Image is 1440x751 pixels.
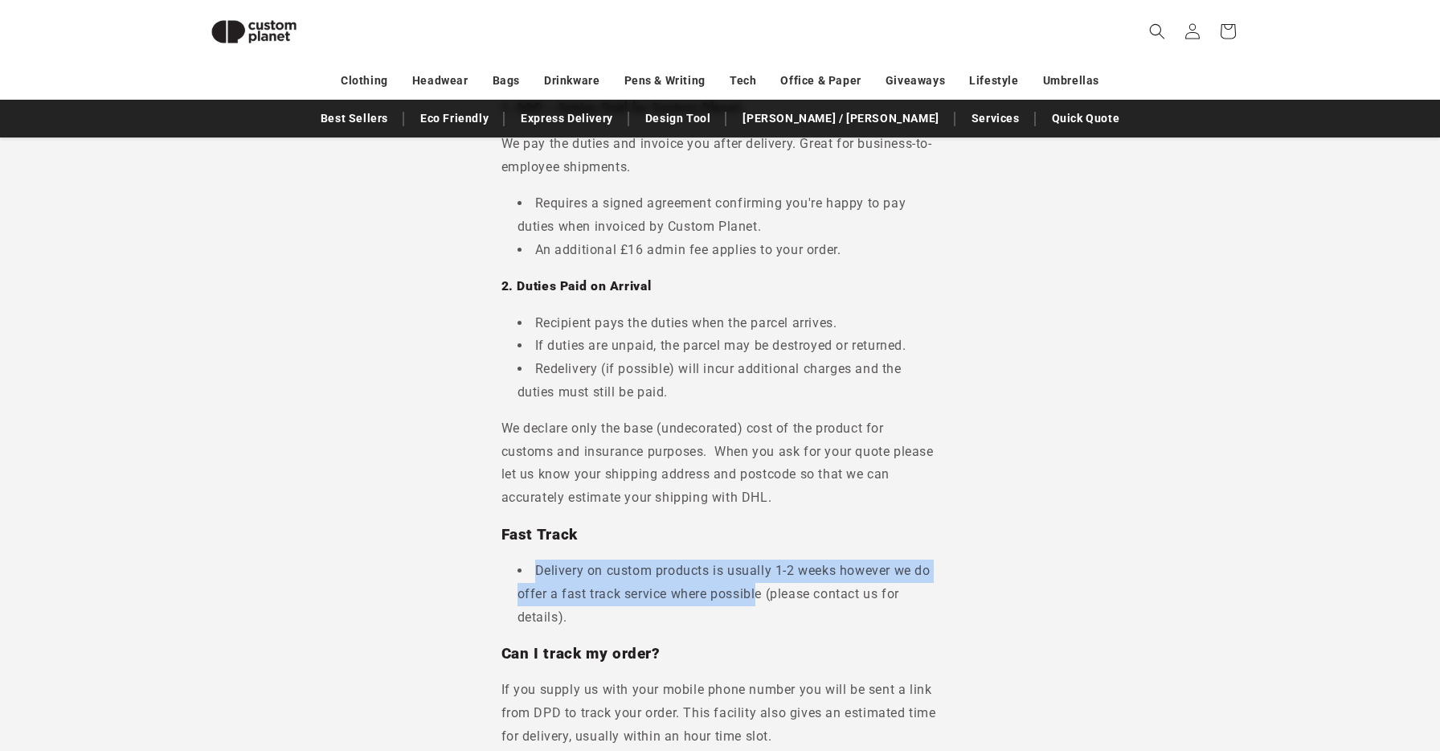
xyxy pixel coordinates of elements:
[493,67,520,95] a: Bags
[517,192,939,239] li: Requires a signed agreement confirming you're happy to pay duties when invoiced by Custom Planet.
[886,67,945,95] a: Giveaways
[501,417,939,510] p: We declare only the base (undecorated) cost of the product for customs and insurance purposes. Wh...
[501,525,939,544] h3: Fast Track
[1139,14,1175,49] summary: Search
[1164,577,1440,751] iframe: Chat Widget
[513,105,621,133] a: Express Delivery
[637,105,719,133] a: Design Tool
[341,67,388,95] a: Clothing
[517,358,939,404] li: Redelivery (if possible) will incur additional charges and the duties must still be paid.
[198,6,310,57] img: Custom Planet
[517,560,939,629] li: Delivery on custom products is usually 1-2 weeks however we do offer a fast track service where p...
[412,67,468,95] a: Headwear
[544,67,599,95] a: Drinkware
[313,105,396,133] a: Best Sellers
[963,105,1028,133] a: Services
[624,67,706,95] a: Pens & Writing
[780,67,861,95] a: Office & Paper
[730,67,756,95] a: Tech
[501,133,939,179] p: We pay the duties and invoice you after delivery. Great for business-to-employee shipments.
[501,644,939,663] h3: Can I track my order?
[501,278,939,294] h4: 2. Duties Paid on Arrival
[969,67,1018,95] a: Lifestyle
[517,239,939,262] li: An additional £16 admin fee applies to your order.
[734,105,947,133] a: [PERSON_NAME] / [PERSON_NAME]
[412,105,497,133] a: Eco Friendly
[517,312,939,335] li: Recipient pays the duties when the parcel arrives.
[1044,105,1128,133] a: Quick Quote
[501,679,939,748] p: If you supply us with your mobile phone number you will be sent a link from DPD to track your ord...
[1043,67,1099,95] a: Umbrellas
[517,334,939,358] li: If duties are unpaid, the parcel may be destroyed or returned.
